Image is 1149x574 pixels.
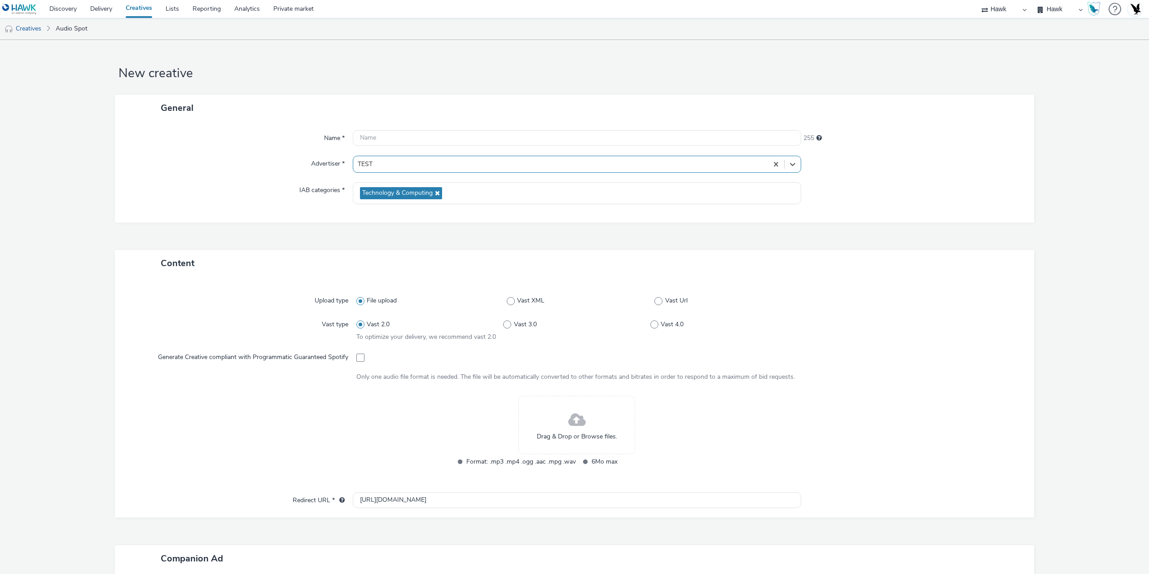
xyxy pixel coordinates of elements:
input: url... [353,492,801,508]
div: URL will be used as a validation URL with some SSPs and it will be the redirection URL of your cr... [335,496,345,505]
span: Vast XML [517,296,544,305]
span: Vast 2.0 [367,320,390,329]
a: Audio Spot [51,18,92,39]
label: Redirect URL * [289,492,348,505]
span: General [161,102,193,114]
span: Vast 3.0 [514,320,537,329]
label: Vast type [318,316,352,329]
input: Name [353,130,801,146]
span: File upload [367,296,397,305]
label: Generate Creative compliant with Programmatic Guaranteed Spotify [154,349,352,362]
img: Hawk Academy [1087,2,1101,16]
span: Vast Url [665,296,688,305]
span: Vast 4.0 [661,320,684,329]
img: undefined Logo [2,4,37,15]
span: Technology & Computing [362,189,433,197]
img: audio [4,25,13,34]
div: Only one audio file format is needed. The file will be automatically converted to other formats a... [356,372,798,381]
span: 6Mo max [592,456,701,467]
a: Hawk Academy [1087,2,1104,16]
label: IAB categories * [296,182,348,195]
span: To optimize your delivery, we recommend vast 2.0 [356,333,496,341]
label: Upload type [311,293,352,305]
span: 255 [803,134,814,143]
div: Maximum 255 characters [816,134,822,143]
span: Drag & Drop or Browse files. [537,432,617,441]
img: Account UK [1128,2,1142,16]
span: Format: .mp3 .mp4 .ogg .aac .mpg .wav [466,456,576,467]
label: Advertiser * [307,156,348,168]
span: Companion Ad [161,552,223,565]
h1: New creative [115,65,1034,82]
span: Content [161,257,194,269]
label: Name * [320,130,348,143]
